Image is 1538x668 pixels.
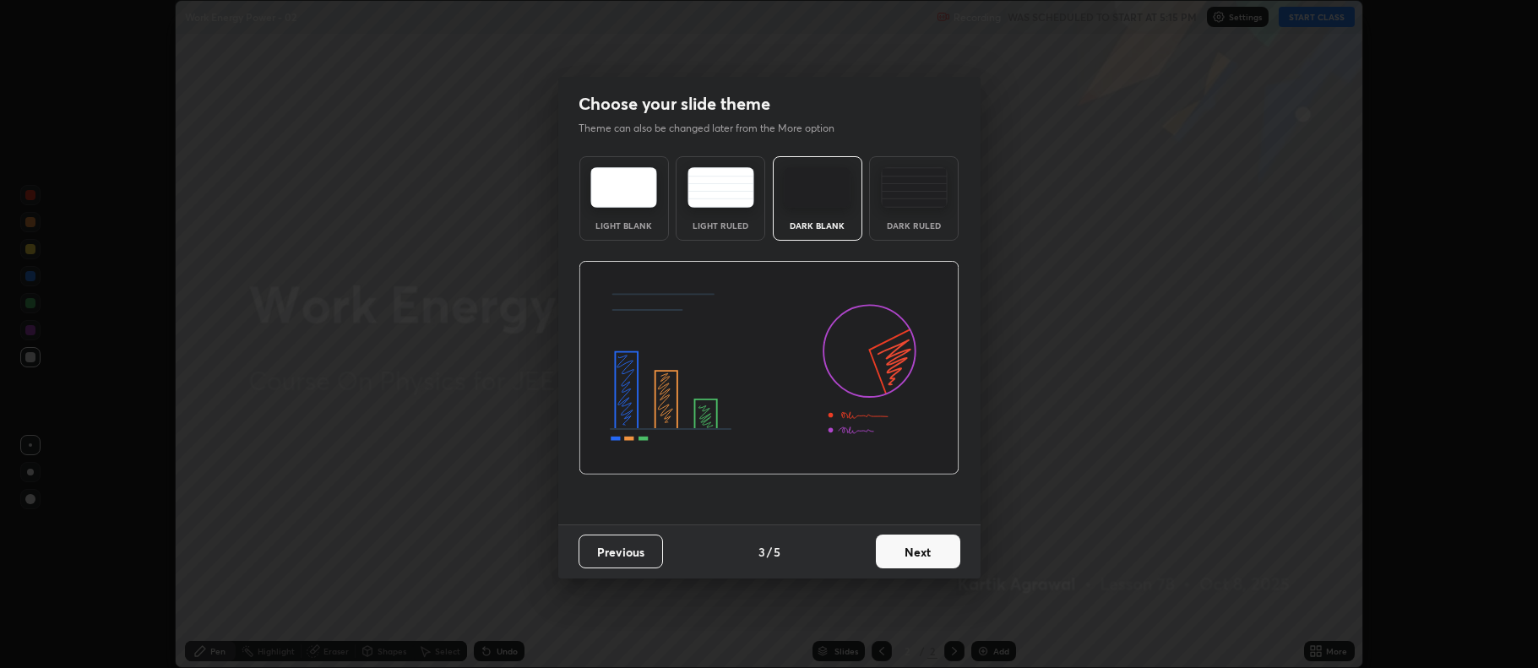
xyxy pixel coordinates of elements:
h2: Choose your slide theme [579,93,770,115]
div: Light Ruled [687,221,754,230]
button: Next [876,535,960,568]
h4: 3 [758,543,765,561]
img: lightTheme.e5ed3b09.svg [590,167,657,208]
h4: 5 [774,543,780,561]
img: darkRuledTheme.de295e13.svg [881,167,948,208]
img: darkThemeBanner.d06ce4a2.svg [579,261,959,475]
div: Dark Ruled [880,221,948,230]
div: Light Blank [590,221,658,230]
button: Previous [579,535,663,568]
p: Theme can also be changed later from the More option [579,121,852,136]
img: lightRuledTheme.5fabf969.svg [687,167,754,208]
div: Dark Blank [784,221,851,230]
h4: / [767,543,772,561]
img: darkTheme.f0cc69e5.svg [784,167,851,208]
